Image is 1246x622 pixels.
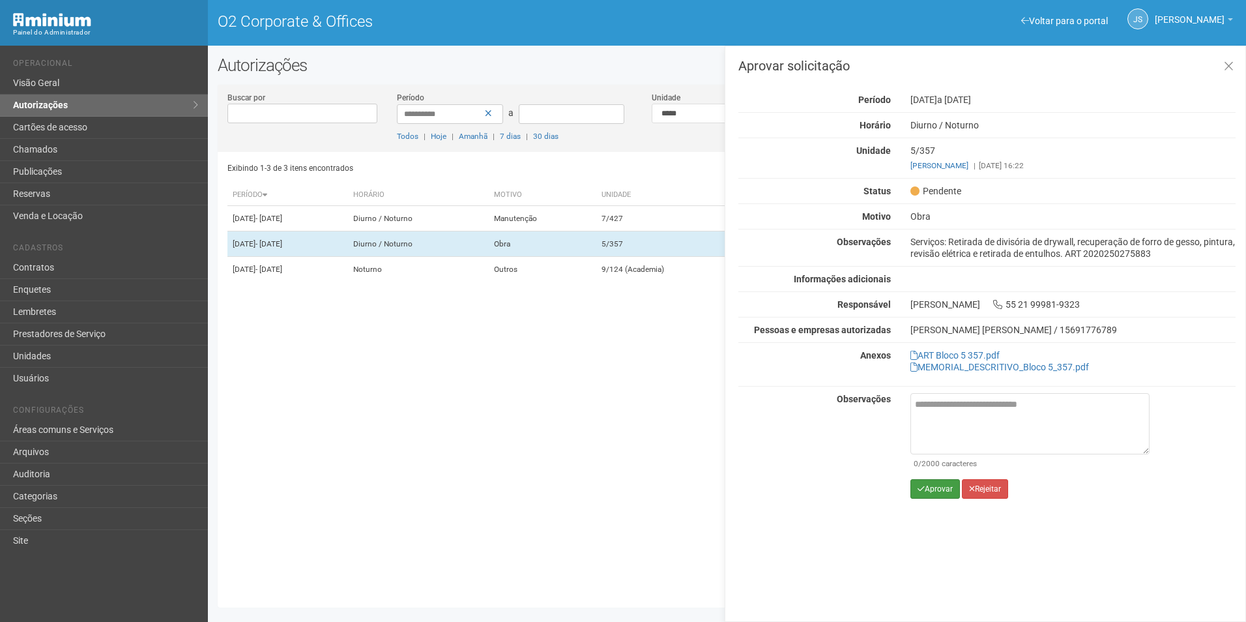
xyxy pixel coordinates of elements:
[901,119,1245,131] div: Diurno / Noturno
[255,214,282,223] span: - [DATE]
[738,59,1236,72] h3: Aprovar solicitação
[856,145,891,156] strong: Unidade
[901,299,1245,310] div: [PERSON_NAME] 55 21 99981-9323
[862,211,891,222] strong: Motivo
[1155,16,1233,27] a: [PERSON_NAME]
[910,479,960,499] button: Aprovar
[962,479,1008,499] button: Rejeitar
[901,211,1245,222] div: Obra
[397,92,424,104] label: Período
[13,59,198,72] li: Operacional
[13,243,198,257] li: Cadastros
[348,206,489,231] td: Diurno / Noturno
[218,13,717,30] h1: O2 Corporate & Offices
[489,231,596,257] td: Obra
[500,132,521,141] a: 7 dias
[493,132,495,141] span: |
[910,185,961,197] span: Pendente
[255,239,282,248] span: - [DATE]
[227,158,723,178] div: Exibindo 1-3 de 3 itens encontrados
[1215,53,1242,81] a: Fechar
[754,325,891,335] strong: Pessoas e empresas autorizadas
[837,394,891,404] strong: Observações
[937,95,971,105] span: a [DATE]
[910,161,968,170] a: [PERSON_NAME]
[596,231,744,257] td: 5/357
[489,257,596,282] td: Outros
[348,185,489,206] th: Horário
[227,185,349,206] th: Período
[910,324,1236,336] div: [PERSON_NAME] [PERSON_NAME] / 15691776789
[489,206,596,231] td: Manutenção
[424,132,426,141] span: |
[794,274,891,284] strong: Informações adicionais
[910,350,1000,361] a: ART Bloco 5 357.pdf
[910,362,1089,372] a: MEMORIAL_DESCRITIVO_Bloco 5_357.pdf
[596,185,744,206] th: Unidade
[1127,8,1148,29] a: JS
[227,92,265,104] label: Buscar por
[218,55,1236,75] h2: Autorizações
[489,185,596,206] th: Motivo
[227,206,349,231] td: [DATE]
[255,265,282,274] span: - [DATE]
[901,236,1245,259] div: Serviços: Retirada de divisória de drywall, recuperação de forro de gesso, pintura, revisão elétr...
[652,92,680,104] label: Unidade
[526,132,528,141] span: |
[901,94,1245,106] div: [DATE]
[1021,16,1108,26] a: Voltar para o portal
[13,27,198,38] div: Painel do Administrador
[858,95,891,105] strong: Período
[1155,2,1224,25] span: Jeferson Souza
[860,350,891,361] strong: Anexos
[914,458,1146,469] div: /2000 caracteres
[910,160,1236,171] div: [DATE] 16:22
[533,132,558,141] a: 30 dias
[974,161,976,170] span: |
[596,206,744,231] td: 7/427
[596,257,744,282] td: 9/124 (Academia)
[13,406,198,419] li: Configurações
[837,299,891,310] strong: Responsável
[860,120,891,130] strong: Horário
[397,132,418,141] a: Todos
[431,132,446,141] a: Hoje
[837,237,891,247] strong: Observações
[901,145,1245,171] div: 5/357
[452,132,454,141] span: |
[508,108,514,118] span: a
[13,13,91,27] img: Minium
[348,257,489,282] td: Noturno
[914,459,918,468] span: 0
[863,186,891,196] strong: Status
[459,132,487,141] a: Amanhã
[348,231,489,257] td: Diurno / Noturno
[227,257,349,282] td: [DATE]
[227,231,349,257] td: [DATE]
